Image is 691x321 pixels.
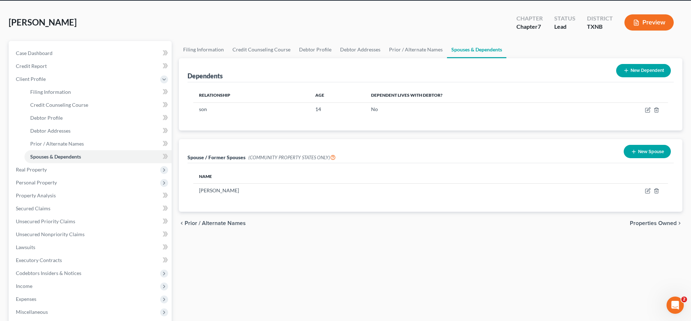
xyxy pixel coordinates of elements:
a: Credit Report [10,60,172,73]
a: Credit Counseling Course [228,41,295,58]
a: Prior / Alternate Names [385,41,447,58]
div: Chapter [516,23,543,31]
i: chevron_left [179,220,185,226]
span: [PERSON_NAME] [9,17,77,27]
a: Filing Information [179,41,228,58]
a: Debtor Profile [24,111,172,124]
span: Secured Claims [16,205,50,211]
div: Dependents [188,72,223,80]
a: Case Dashboard [10,47,172,60]
td: son [193,102,310,116]
span: 2 [681,297,687,302]
span: Executory Contracts [16,257,62,263]
span: (COMMUNITY PROPERTY STATES ONLY) [248,155,336,160]
div: Chapter [516,14,543,23]
button: Properties Owned chevron_right [630,220,682,226]
div: Status [554,14,575,23]
span: Prior / Alternate Names [185,220,246,226]
a: Debtor Profile [295,41,336,58]
iframe: Intercom live chat [667,297,684,314]
span: Lawsuits [16,244,35,250]
button: chevron_left Prior / Alternate Names [179,220,246,226]
span: Spouses & Dependents [30,153,81,160]
a: Secured Claims [10,202,172,215]
span: Properties Owned [630,220,677,226]
td: 14 [310,102,365,116]
a: Debtor Addresses [336,41,385,58]
span: Case Dashboard [16,50,53,56]
span: Personal Property [16,179,57,185]
span: Codebtors Insiders & Notices [16,270,81,276]
span: Miscellaneous [16,309,48,315]
span: Property Analysis [16,192,56,198]
i: chevron_right [677,220,682,226]
span: Unsecured Nonpriority Claims [16,231,85,237]
div: District [587,14,613,23]
th: Name [193,169,498,183]
span: Client Profile [16,76,46,82]
td: [PERSON_NAME] [193,184,498,197]
span: Credit Counseling Course [30,102,88,108]
a: Unsecured Nonpriority Claims [10,228,172,241]
span: Expenses [16,296,36,302]
button: New Spouse [624,145,671,158]
span: Filing Information [30,89,71,95]
a: Executory Contracts [10,254,172,267]
button: New Dependent [616,64,671,77]
td: No [365,102,590,116]
span: Debtor Addresses [30,128,71,134]
div: TXNB [587,23,613,31]
span: Real Property [16,166,47,173]
th: Dependent lives with debtor? [365,88,590,102]
a: Prior / Alternate Names [24,137,172,150]
span: Income [16,283,32,289]
a: Credit Counseling Course [24,98,172,111]
div: Lead [554,23,575,31]
span: Debtor Profile [30,115,63,121]
button: Preview [624,14,674,31]
a: Filing Information [24,86,172,98]
a: Spouses & Dependents [447,41,506,58]
span: Credit Report [16,63,47,69]
a: Unsecured Priority Claims [10,215,172,228]
span: Spouse / Former Spouses [188,154,245,160]
span: 7 [538,23,541,30]
th: Relationship [193,88,310,102]
a: Spouses & Dependents [24,150,172,163]
a: Property Analysis [10,189,172,202]
a: Lawsuits [10,241,172,254]
span: Unsecured Priority Claims [16,218,75,224]
a: Debtor Addresses [24,124,172,137]
span: Prior / Alternate Names [30,141,84,147]
th: Age [310,88,365,102]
